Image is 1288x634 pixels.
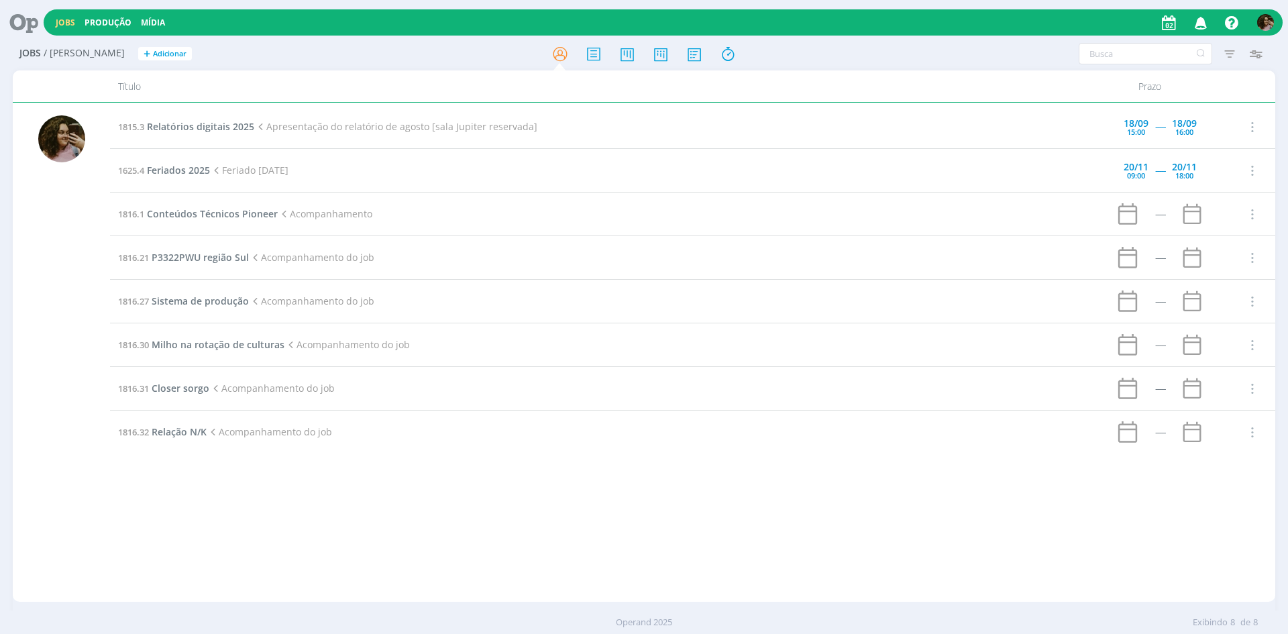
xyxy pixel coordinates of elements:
a: 1816.32Relação N/K [118,425,207,438]
span: Acompanhamento do job [209,382,335,394]
a: Produção [85,17,131,28]
div: 09:00 [1127,172,1145,179]
span: 1816.32 [118,426,149,438]
img: N [1257,14,1274,31]
a: 1816.1Conteúdos Técnicos Pioneer [118,207,278,220]
div: ----- [1155,427,1165,437]
span: Milho na rotação de culturas [152,338,284,351]
span: Apresentação do relatório de agosto [sala Jupiter reservada] [254,120,537,133]
div: ----- [1155,340,1165,350]
img: N [38,115,85,162]
div: Título [110,70,1075,102]
a: Mídia [141,17,165,28]
span: + [144,47,150,61]
div: 18/09 [1172,119,1197,128]
a: 1815.3Relatórios digitais 2025 [118,120,254,133]
a: 1816.21P3322PWU região Sul [118,251,249,264]
span: Feriado [DATE] [210,164,288,176]
span: Closer sorgo [152,382,209,394]
span: Feriados 2025 [147,164,210,176]
div: 18/09 [1124,119,1148,128]
div: ----- [1155,209,1165,219]
span: 8 [1253,616,1258,629]
span: Conteúdos Técnicos Pioneer [147,207,278,220]
span: / [PERSON_NAME] [44,48,125,59]
div: ----- [1155,384,1165,393]
span: 8 [1230,616,1235,629]
span: 1815.3 [118,121,144,133]
span: 1816.1 [118,208,144,220]
span: Relação N/K [152,425,207,438]
div: 16:00 [1175,128,1193,136]
span: 1816.27 [118,295,149,307]
div: 15:00 [1127,128,1145,136]
button: Produção [80,17,136,28]
a: 1816.31Closer sorgo [118,382,209,394]
span: ----- [1155,120,1165,133]
button: N [1256,11,1275,34]
span: Adicionar [153,50,186,58]
button: Mídia [137,17,169,28]
span: 1816.30 [118,339,149,351]
div: ----- [1155,253,1165,262]
span: de [1240,616,1250,629]
button: +Adicionar [138,47,192,61]
a: Jobs [56,17,75,28]
a: 1816.27Sistema de produção [118,295,249,307]
span: ----- [1155,164,1165,176]
span: 1625.4 [118,164,144,176]
span: Acompanhamento do job [207,425,332,438]
span: Relatórios digitais 2025 [147,120,254,133]
span: P3322PWU região Sul [152,251,249,264]
span: Exibindo [1193,616,1228,629]
div: 20/11 [1172,162,1197,172]
span: 1816.21 [118,252,149,264]
input: Busca [1079,43,1212,64]
a: 1625.4Feriados 2025 [118,164,210,176]
a: 1816.30Milho na rotação de culturas [118,338,284,351]
button: Jobs [52,17,79,28]
span: Acompanhamento do job [249,251,374,264]
span: 1816.31 [118,382,149,394]
div: Prazo [1075,70,1225,102]
span: Jobs [19,48,41,59]
span: Acompanhamento do job [284,338,410,351]
span: Acompanhamento do job [249,295,374,307]
span: Acompanhamento [278,207,372,220]
div: 18:00 [1175,172,1193,179]
div: ----- [1155,297,1165,306]
div: 20/11 [1124,162,1148,172]
span: Sistema de produção [152,295,249,307]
